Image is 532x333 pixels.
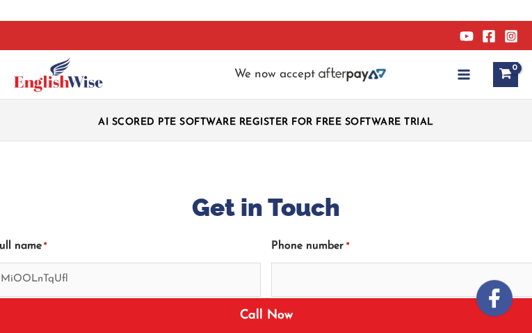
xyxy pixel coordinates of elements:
[460,29,474,43] a: YouTube
[227,68,393,82] aside: Header Widget 2
[14,57,103,92] img: cropped-ew-logo
[482,29,496,43] a: Facebook
[98,117,434,127] a: AI SCORED PTE SOFTWARE REGISTER FOR FREE SOFTWARE TRIAL
[319,68,386,82] img: Afterpay-Logo
[476,280,513,316] img: white-facebook.png
[504,29,518,43] a: Instagram
[240,309,293,322] a: Call Now
[88,106,444,134] aside: Header Widget 1
[271,235,348,257] label: Phone number
[234,68,315,82] span: We now accept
